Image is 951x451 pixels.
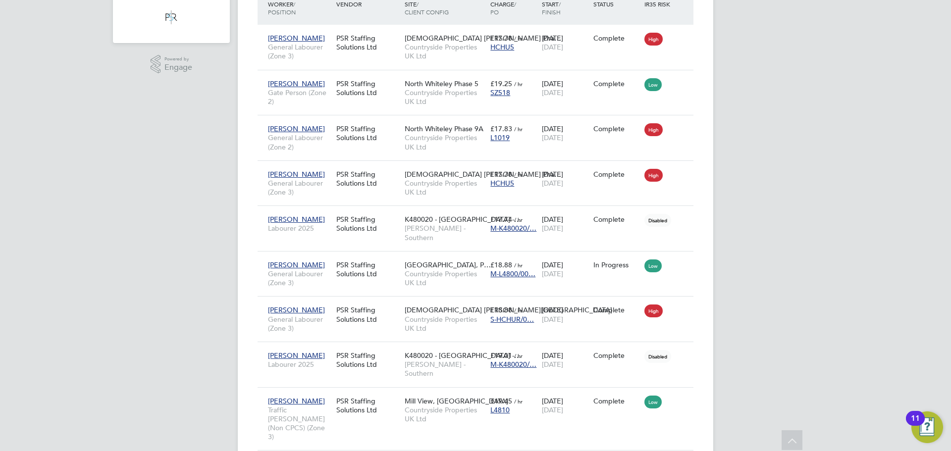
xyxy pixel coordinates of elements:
span: Low [644,78,662,91]
div: PSR Staffing Solutions Ltd [334,392,402,419]
span: [PERSON_NAME] [268,260,325,269]
span: Labourer 2025 [268,360,331,369]
span: [PERSON_NAME] - Southern [405,224,485,242]
div: PSR Staffing Solutions Ltd [334,210,402,238]
div: [DATE] [539,29,591,56]
div: PSR Staffing Solutions Ltd [334,165,402,193]
span: Powered by [164,55,192,63]
a: [PERSON_NAME]General Labourer (Zone 3)PSR Staffing Solutions Ltd[DEMOGRAPHIC_DATA] [PERSON_NAME][... [265,300,693,308]
div: [DATE] [539,392,591,419]
span: [DATE] [542,269,563,278]
span: £19.45 [490,397,512,405]
span: [DATE] [542,88,563,97]
span: [DATE] [542,133,563,142]
div: Complete [593,34,640,43]
span: Disabled [644,350,671,363]
span: / hr [514,352,523,359]
span: L4810 [490,405,510,414]
span: [DATE] [542,224,563,233]
span: [DATE] [542,315,563,324]
span: General Labourer (Zone 3) [268,315,331,333]
a: [PERSON_NAME]Labourer 2025PSR Staffing Solutions LtdK480020 - [GEOGRAPHIC_DATA] -…[PERSON_NAME] -... [265,346,693,354]
div: PSR Staffing Solutions Ltd [334,255,402,283]
span: High [644,304,663,317]
span: [PERSON_NAME] [268,305,325,314]
span: [PERSON_NAME] [268,79,325,88]
div: [DATE] [539,74,591,102]
span: S-HCHUR/0… [490,315,534,324]
span: £19.01 [490,351,512,360]
span: General Labourer (Zone 3) [268,43,331,60]
div: 11 [911,418,920,431]
span: High [644,123,663,136]
span: SZ518 [490,88,510,97]
span: £17.74 [490,215,512,224]
div: In Progress [593,260,640,269]
div: PSR Staffing Solutions Ltd [334,346,402,374]
span: / hr [514,216,523,223]
span: M-K480020/… [490,360,536,369]
a: Powered byEngage [151,55,193,74]
span: [PERSON_NAME] [268,397,325,405]
div: [DATE] [539,119,591,147]
span: [PERSON_NAME] [268,215,325,224]
div: Complete [593,351,640,360]
span: Countryside Properties UK Ltd [405,88,485,106]
span: [DEMOGRAPHIC_DATA] [PERSON_NAME][GEOGRAPHIC_DATA] [405,305,612,314]
span: [PERSON_NAME] [268,351,325,360]
span: [PERSON_NAME] [268,124,325,133]
span: [DATE] [542,405,563,414]
span: Mill View, [GEOGRAPHIC_DATA] [405,397,508,405]
span: £17.78 [490,170,512,179]
span: Engage [164,63,192,72]
div: [DATE] [539,255,591,283]
span: HCHU5 [490,43,514,51]
div: Complete [593,170,640,179]
span: £17.78 [490,34,512,43]
span: Countryside Properties UK Ltd [405,315,485,333]
span: [PERSON_NAME] [268,34,325,43]
div: Complete [593,124,640,133]
span: [DEMOGRAPHIC_DATA] [PERSON_NAME] Pha… [405,170,561,179]
span: HCHU5 [490,179,514,188]
button: Open Resource Center, 11 new notifications [911,411,943,443]
span: Countryside Properties UK Ltd [405,179,485,197]
span: £18.88 [490,305,512,314]
span: High [644,33,663,46]
span: [PERSON_NAME] - Southern [405,360,485,378]
div: PSR Staffing Solutions Ltd [334,119,402,147]
a: [PERSON_NAME]Gate Person (Zone 2)PSR Staffing Solutions LtdNorth Whiteley Phase 5Countryside Prop... [265,74,693,82]
span: General Labourer (Zone 2) [268,133,331,151]
span: Traffic [PERSON_NAME] (Non CPCS) (Zone 3) [268,405,331,442]
span: [DEMOGRAPHIC_DATA] [PERSON_NAME] Pha… [405,34,561,43]
span: Labourer 2025 [268,224,331,233]
span: Countryside Properties UK Ltd [405,269,485,287]
span: Low [644,396,662,408]
span: £18.88 [490,260,512,269]
span: / hr [514,398,523,405]
span: General Labourer (Zone 3) [268,269,331,287]
span: / hr [514,80,523,88]
span: [GEOGRAPHIC_DATA], P… [405,260,491,269]
span: [DATE] [542,179,563,188]
span: £19.25 [490,79,512,88]
span: Low [644,259,662,272]
div: [DATE] [539,165,591,193]
span: High [644,169,663,182]
div: [DATE] [539,210,591,238]
a: Go to home page [125,9,218,25]
span: L1019 [490,133,510,142]
div: Complete [593,305,640,314]
span: Countryside Properties UK Ltd [405,133,485,151]
div: Complete [593,397,640,405]
span: £17.83 [490,124,512,133]
div: Complete [593,215,640,224]
span: M-K480020/… [490,224,536,233]
span: North Whiteley Phase 9A [405,124,483,133]
span: [DATE] [542,360,563,369]
span: / hr [514,261,523,269]
span: K480020 - [GEOGRAPHIC_DATA] -… [405,351,521,360]
span: M-L4800/00… [490,269,535,278]
div: PSR Staffing Solutions Ltd [334,74,402,102]
span: / hr [514,35,523,42]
